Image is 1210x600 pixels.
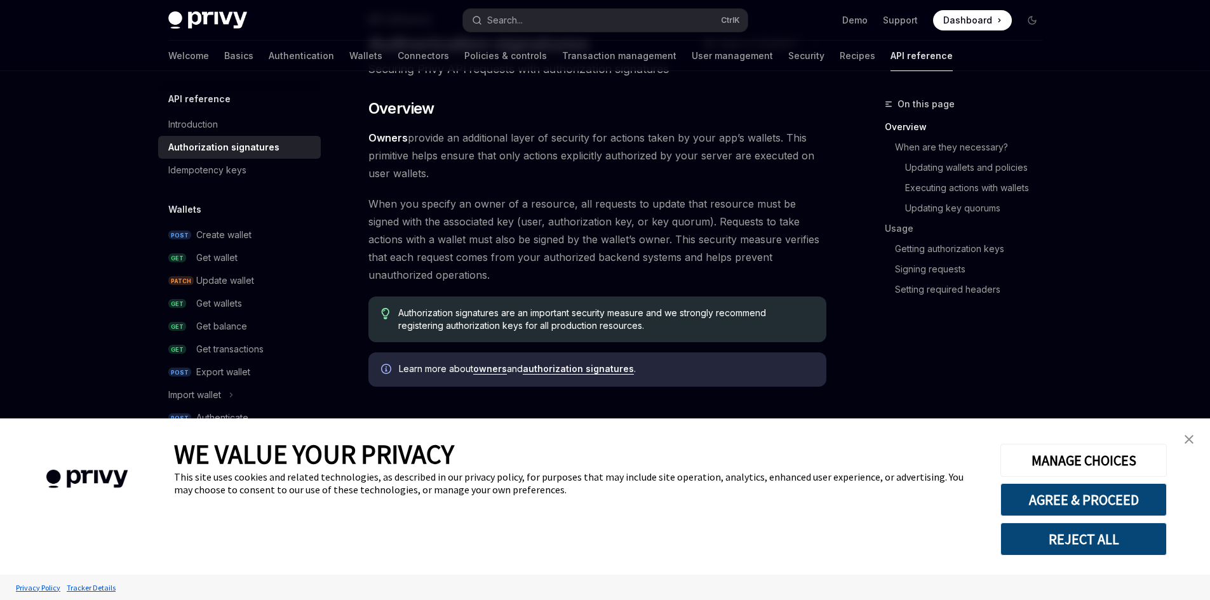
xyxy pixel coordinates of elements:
[196,410,248,425] div: Authenticate
[562,41,676,71] a: Transaction management
[1185,435,1193,444] img: close banner
[885,218,1052,239] a: Usage
[196,296,242,311] div: Get wallets
[158,383,321,406] button: Toggle Import wallet section
[487,13,523,28] div: Search...
[158,338,321,361] a: GETGet transactions
[158,223,321,246] a: POSTCreate wallet
[885,178,1052,198] a: Executing actions with wallets
[368,129,826,182] span: provide an additional layer of security for actions taken by your app’s wallets. This primitive h...
[224,41,253,71] a: Basics
[885,137,1052,157] a: When are they necessary?
[885,259,1052,279] a: Signing requests
[168,299,186,309] span: GET
[885,117,1052,137] a: Overview
[349,41,382,71] a: Wallets
[174,470,981,496] div: This site uses cookies and related technologies, as described in our privacy policy, for purposes...
[885,239,1052,259] a: Getting authorization keys
[269,41,334,71] a: Authentication
[168,413,191,423] span: POST
[464,41,547,71] a: Policies & controls
[168,163,246,178] div: Idempotency keys
[13,577,64,599] a: Privacy Policy
[196,364,250,380] div: Export wallet
[168,230,191,240] span: POST
[943,14,992,27] span: Dashboard
[196,273,254,288] div: Update wallet
[381,308,390,319] svg: Tip
[174,437,454,470] span: WE VALUE YOUR PRIVACY
[158,406,321,429] a: POSTAuthenticate
[1000,444,1167,477] button: MANAGE CHOICES
[368,98,434,119] span: Overview
[381,364,394,377] svg: Info
[473,363,507,375] a: owners
[196,319,247,334] div: Get balance
[168,11,247,29] img: dark logo
[523,363,634,375] a: authorization signatures
[168,41,209,71] a: Welcome
[168,91,231,107] h5: API reference
[463,9,748,32] button: Open search
[368,131,408,145] a: Owners
[168,322,186,331] span: GET
[842,14,868,27] a: Demo
[168,117,218,132] div: Introduction
[158,361,321,383] a: POSTExport wallet
[168,253,186,263] span: GET
[398,41,449,71] a: Connectors
[64,577,119,599] a: Tracker Details
[158,246,321,269] a: GETGet wallet
[1000,523,1167,556] button: REJECT ALL
[196,342,264,357] div: Get transactions
[158,315,321,338] a: GETGet balance
[168,368,191,377] span: POST
[1022,10,1042,30] button: Toggle dark mode
[19,451,155,507] img: company logo
[1176,427,1202,452] a: close banner
[398,307,813,332] span: Authorization signatures are an important security measure and we strongly recommend registering ...
[692,41,773,71] a: User management
[897,97,955,112] span: On this page
[840,41,875,71] a: Recipes
[788,41,824,71] a: Security
[158,159,321,182] a: Idempotency keys
[399,363,814,375] span: Learn more about and .
[168,387,221,403] div: Import wallet
[368,417,525,435] span: When are they necessary?
[891,41,953,71] a: API reference
[168,345,186,354] span: GET
[168,140,279,155] div: Authorization signatures
[168,276,194,286] span: PATCH
[158,136,321,159] a: Authorization signatures
[158,113,321,136] a: Introduction
[168,202,201,217] h5: Wallets
[883,14,918,27] a: Support
[885,279,1052,300] a: Setting required headers
[196,227,252,243] div: Create wallet
[885,157,1052,178] a: Updating wallets and policies
[885,198,1052,218] a: Updating key quorums
[196,250,238,265] div: Get wallet
[158,269,321,292] a: PATCHUpdate wallet
[368,195,826,284] span: When you specify an owner of a resource, all requests to update that resource must be signed with...
[933,10,1012,30] a: Dashboard
[1000,483,1167,516] button: AGREE & PROCEED
[158,292,321,315] a: GETGet wallets
[721,15,740,25] span: Ctrl K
